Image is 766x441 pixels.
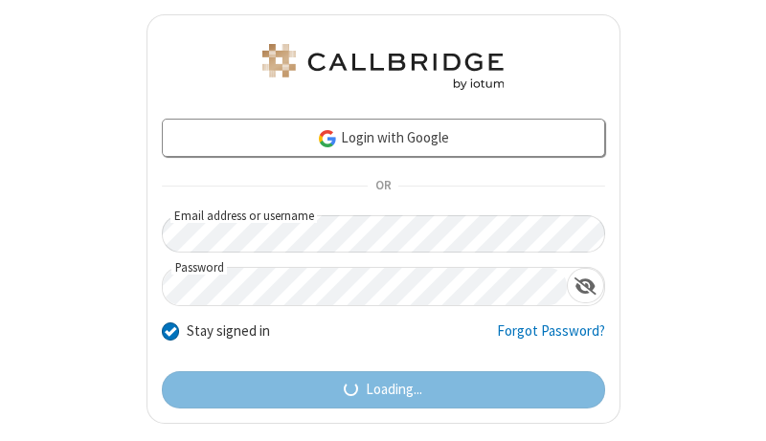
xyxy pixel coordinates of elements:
iframe: Chat [718,391,752,428]
a: Forgot Password? [497,320,605,357]
label: Stay signed in [187,320,270,342]
img: Astra [259,44,507,90]
img: google-icon.png [317,128,338,149]
span: Loading... [366,379,422,401]
div: Show password [567,268,604,303]
button: Loading... [162,371,605,409]
input: Email address or username [162,215,605,253]
a: Login with Google [162,119,605,157]
span: OR [368,173,398,200]
input: Password [163,268,567,305]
